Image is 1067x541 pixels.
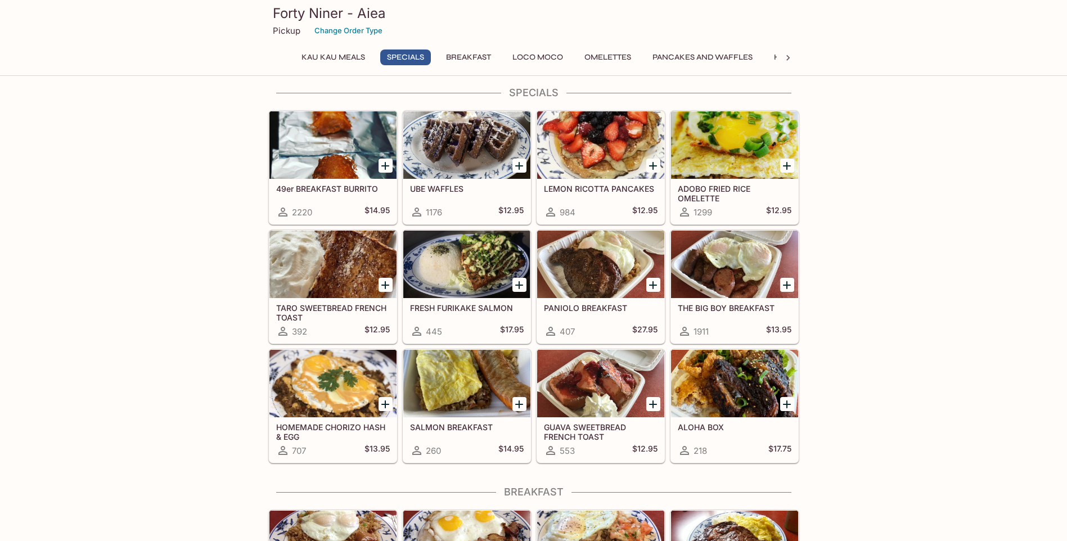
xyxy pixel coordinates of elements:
p: Pickup [273,25,300,36]
h5: UBE WAFFLES [410,184,524,193]
div: FRESH FURIKAKE SALMON [403,231,530,298]
h5: $17.75 [768,444,791,457]
button: Add 49er BREAKFAST BURRITO [379,159,393,173]
div: GUAVA SWEETBREAD FRENCH TOAST [537,350,664,417]
h5: $13.95 [364,444,390,457]
div: THE BIG BOY BREAKFAST [671,231,798,298]
h5: $12.95 [632,444,658,457]
span: 553 [560,445,575,456]
span: 1176 [426,207,442,218]
span: 218 [694,445,707,456]
button: Add TARO SWEETBREAD FRENCH TOAST [379,278,393,292]
h5: $14.95 [498,444,524,457]
h5: $14.95 [364,205,390,219]
h5: $27.95 [632,324,658,338]
div: TARO SWEETBREAD FRENCH TOAST [269,231,397,298]
h5: ADOBO FRIED RICE OMELETTE [678,184,791,202]
button: Loco Moco [506,49,569,65]
button: Breakfast [440,49,497,65]
a: LEMON RICOTTA PANCAKES984$12.95 [537,111,665,224]
button: Change Order Type [309,22,388,39]
a: 49er BREAKFAST BURRITO2220$14.95 [269,111,397,224]
span: 445 [426,326,442,337]
button: Add HOMEMADE CHORIZO HASH & EGG [379,397,393,411]
h5: $13.95 [766,324,791,338]
h5: FRESH FURIKAKE SALMON [410,303,524,313]
span: 392 [292,326,307,337]
button: Add GUAVA SWEETBREAD FRENCH TOAST [646,397,660,411]
a: PANIOLO BREAKFAST407$27.95 [537,230,665,344]
span: 407 [560,326,575,337]
h5: $12.95 [498,205,524,219]
a: FRESH FURIKAKE SALMON445$17.95 [403,230,531,344]
a: THE BIG BOY BREAKFAST1911$13.95 [670,230,799,344]
div: HOMEMADE CHORIZO HASH & EGG [269,350,397,417]
div: UBE WAFFLES [403,111,530,179]
div: SALMON BREAKFAST [403,350,530,417]
a: ALOHA BOX218$17.75 [670,349,799,463]
button: Add PANIOLO BREAKFAST [646,278,660,292]
button: Add SALMON BREAKFAST [512,397,526,411]
span: 2220 [292,207,312,218]
h5: ALOHA BOX [678,422,791,432]
a: UBE WAFFLES1176$12.95 [403,111,531,224]
button: Add LEMON RICOTTA PANCAKES [646,159,660,173]
h4: Breakfast [268,486,799,498]
h5: THE BIG BOY BREAKFAST [678,303,791,313]
a: SALMON BREAKFAST260$14.95 [403,349,531,463]
button: Hawaiian Style French Toast [768,49,907,65]
h5: $12.95 [364,324,390,338]
a: HOMEMADE CHORIZO HASH & EGG707$13.95 [269,349,397,463]
span: 1299 [694,207,712,218]
h5: TARO SWEETBREAD FRENCH TOAST [276,303,390,322]
a: GUAVA SWEETBREAD FRENCH TOAST553$12.95 [537,349,665,463]
h5: SALMON BREAKFAST [410,422,524,432]
h4: Specials [268,87,799,99]
h5: $12.95 [632,205,658,219]
h5: HOMEMADE CHORIZO HASH & EGG [276,422,390,441]
button: Specials [380,49,431,65]
h5: $17.95 [500,324,524,338]
h5: GUAVA SWEETBREAD FRENCH TOAST [544,422,658,441]
div: LEMON RICOTTA PANCAKES [537,111,664,179]
span: 984 [560,207,575,218]
div: ADOBO FRIED RICE OMELETTE [671,111,798,179]
button: Add UBE WAFFLES [512,159,526,173]
h5: LEMON RICOTTA PANCAKES [544,184,658,193]
span: 260 [426,445,441,456]
div: ALOHA BOX [671,350,798,417]
a: TARO SWEETBREAD FRENCH TOAST392$12.95 [269,230,397,344]
div: PANIOLO BREAKFAST [537,231,664,298]
a: ADOBO FRIED RICE OMELETTE1299$12.95 [670,111,799,224]
button: Add ALOHA BOX [780,397,794,411]
button: Add FRESH FURIKAKE SALMON [512,278,526,292]
h3: Forty Niner - Aiea [273,4,795,22]
h5: $12.95 [766,205,791,219]
h5: PANIOLO BREAKFAST [544,303,658,313]
button: Kau Kau Meals [295,49,371,65]
div: 49er BREAKFAST BURRITO [269,111,397,179]
button: Add THE BIG BOY BREAKFAST [780,278,794,292]
button: Omelettes [578,49,637,65]
h5: 49er BREAKFAST BURRITO [276,184,390,193]
button: Add ADOBO FRIED RICE OMELETTE [780,159,794,173]
span: 707 [292,445,306,456]
button: Pancakes and Waffles [646,49,759,65]
span: 1911 [694,326,709,337]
